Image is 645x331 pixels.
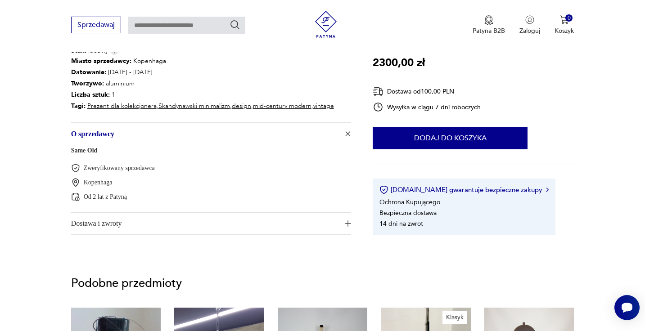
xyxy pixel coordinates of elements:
[343,129,352,138] img: Ikona plusa
[379,185,548,194] button: [DOMAIN_NAME] gwarantuje bezpieczne zakupy
[71,78,334,89] p: aluminium
[519,15,540,35] button: Zaloguj
[71,17,121,33] button: Sprzedawaj
[373,127,528,149] button: Dodaj do koszyka
[614,295,640,320] iframe: Smartsupp widget button
[546,188,549,192] img: Ikona strzałki w prawo
[71,278,574,289] p: Podobne przedmioty
[71,123,352,144] button: Ikona plusaO sprzedawcy
[565,14,573,22] div: 0
[71,57,131,65] b: Miasto sprzedawcy :
[473,15,505,35] button: Patyna B2B
[71,68,106,76] b: Datowanie :
[71,164,80,173] img: Zweryfikowany sprzedawca
[473,27,505,35] p: Patyna B2B
[313,102,334,110] a: vintage
[525,15,534,24] img: Ikonka użytkownika
[379,198,440,206] li: Ochrona Kupującego
[373,54,425,72] p: 2300,00 zł
[379,209,437,217] li: Bezpieczna dostawa
[158,102,230,110] a: Skandynawski minimalizm
[71,192,80,201] img: Od 2 lat z Patyną
[253,102,311,110] a: mid-century modern
[312,11,339,38] img: Patyna - sklep z meblami i dekoracjami vintage
[87,102,157,110] a: Prezent dla kolekcjonera
[484,15,493,25] img: Ikona medalu
[71,123,339,144] span: O sprzedawcy
[71,79,104,88] b: Tworzywo :
[519,27,540,35] p: Zaloguj
[230,19,240,30] button: Szukaj
[84,192,127,201] p: Od 2 lat z Patyną
[71,22,121,29] a: Sprzedawaj
[555,15,574,35] button: 0Koszyk
[71,213,352,234] button: Ikona plusaDostawa i zwroty
[71,55,334,67] p: Kopenhaga
[71,100,334,112] p: , , , ,
[232,102,251,110] a: design
[71,213,339,234] span: Dostawa i zwroty
[84,164,155,172] p: Zweryfikowany sprzedawca
[71,178,80,187] img: Kopenhaga
[379,185,388,194] img: Ikona certyfikatu
[373,86,383,97] img: Ikona dostawy
[555,27,574,35] p: Koszyk
[373,86,481,97] div: Dostawa od 100,00 PLN
[71,89,334,100] p: 1
[560,15,569,24] img: Ikona koszyka
[473,15,505,35] a: Ikona medaluPatyna B2B
[84,178,113,187] p: Kopenhaga
[71,147,98,154] a: Same Old
[71,90,110,99] b: Liczba sztuk:
[345,220,351,227] img: Ikona plusa
[71,67,334,78] p: [DATE] - [DATE]
[373,102,481,112] div: Wysyłka w ciągu 7 dni roboczych
[379,219,423,228] li: 14 dni na zwrot
[71,144,352,212] div: Ikona plusaO sprzedawcy
[71,102,86,110] b: Tagi:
